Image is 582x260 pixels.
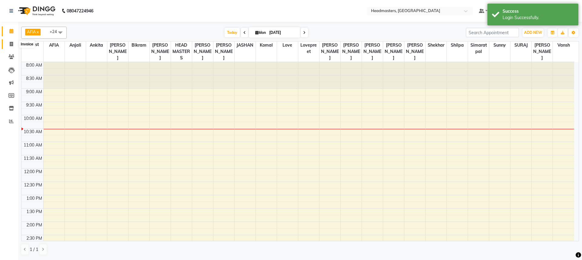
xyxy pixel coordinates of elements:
[25,195,43,202] div: 1:00 PM
[532,41,553,62] span: [PERSON_NAME]
[25,89,43,95] div: 9:00 AM
[213,41,234,62] span: [PERSON_NAME]
[25,209,43,215] div: 1:30 PM
[225,28,240,37] span: Today
[36,29,39,34] a: x
[150,41,171,62] span: [PERSON_NAME]
[44,41,65,49] span: AFIA
[50,29,62,34] span: +24
[489,41,510,49] span: Sunny
[25,62,43,68] div: 8:00 AM
[30,246,38,253] span: 1 / 1
[277,41,298,49] span: Love
[86,41,107,49] span: Ankita
[510,41,531,49] span: SURAJ
[192,41,213,62] span: [PERSON_NAME]
[25,222,43,228] div: 2:00 PM
[27,29,36,34] span: AFIA
[67,2,93,19] b: 08047224946
[426,41,447,49] span: Shekhar
[341,41,362,62] span: [PERSON_NAME]
[25,102,43,108] div: 9:30 AM
[447,41,468,49] span: Shilpa
[524,30,542,35] span: ADD NEW
[19,41,35,48] div: Invoice
[107,41,128,62] span: [PERSON_NAME]
[503,8,574,15] div: Success
[65,41,86,49] span: Anjali
[362,41,383,62] span: [PERSON_NAME]
[298,41,319,55] span: Lovepreet
[235,41,256,49] span: JASHAN
[503,15,574,21] div: Login Successfully.
[15,2,57,19] img: logo
[256,41,277,49] span: Komal
[319,41,340,62] span: [PERSON_NAME]
[254,30,267,35] span: Mon
[523,28,544,37] button: ADD NEW
[22,129,43,135] div: 10:30 AM
[171,41,192,62] span: HEAD MASTERS
[25,235,43,242] div: 2:30 PM
[383,41,404,62] span: [PERSON_NAME]
[466,28,519,37] input: Search Appointment
[404,41,425,62] span: [PERSON_NAME]
[553,41,574,49] span: Vansh
[22,155,43,162] div: 11:30 AM
[22,142,43,148] div: 11:00 AM
[23,182,43,188] div: 12:30 PM
[468,41,489,55] span: Simaratpal
[23,169,43,175] div: 12:00 PM
[267,28,298,37] input: 2025-09-01
[25,75,43,82] div: 8:30 AM
[129,41,149,49] span: Bikram
[22,115,43,122] div: 10:00 AM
